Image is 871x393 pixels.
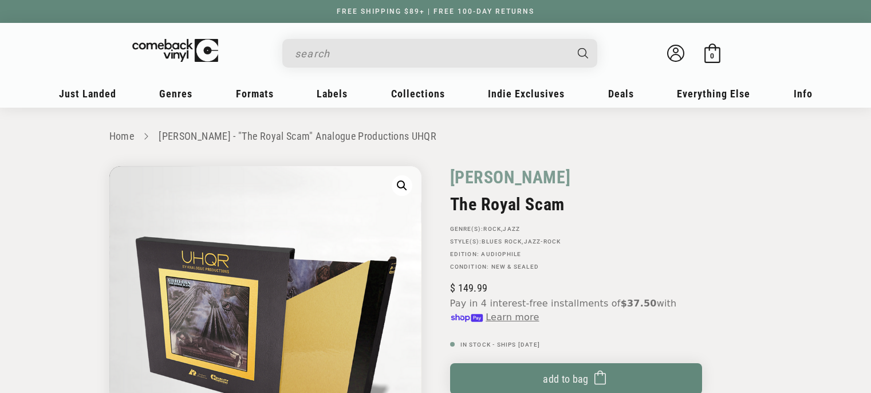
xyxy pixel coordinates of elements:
a: [PERSON_NAME] - "The Royal Scam" Analogue Productions UHQR [159,130,436,142]
p: Condition: New & Sealed [450,264,702,270]
a: Home [109,130,134,142]
input: search [295,42,566,65]
a: Jazz-Rock [524,238,561,245]
span: Formats [236,88,274,100]
span: 149.99 [450,282,487,294]
h2: The Royal Scam [450,194,702,214]
p: In Stock - Ships [DATE] [450,341,702,348]
span: 0 [710,52,714,60]
a: [PERSON_NAME] [450,166,571,188]
nav: breadcrumbs [109,128,762,145]
span: Info [794,88,813,100]
a: Jazz [503,226,520,232]
a: Rock [483,226,501,232]
p: GENRE(S): , [450,226,702,233]
span: Deals [608,88,634,100]
span: Indie Exclusives [488,88,565,100]
p: Edition: [450,251,702,258]
a: Blues Rock [482,238,522,245]
a: Audiophile [481,251,521,257]
span: Just Landed [59,88,116,100]
div: Search [282,39,597,68]
span: Genres [159,88,192,100]
p: STYLE(S): , [450,238,702,245]
a: FREE SHIPPING $89+ | FREE 100-DAY RETURNS [325,7,546,15]
span: Labels [317,88,348,100]
span: Add to bag [543,373,589,385]
span: $ [450,282,455,294]
span: Everything Else [677,88,750,100]
span: Collections [391,88,445,100]
button: Search [567,39,598,68]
